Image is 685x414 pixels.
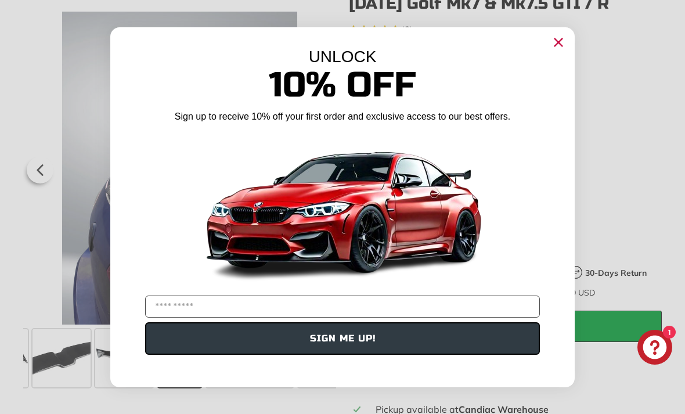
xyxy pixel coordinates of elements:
button: Close dialog [549,33,568,52]
span: Sign up to receive 10% off your first order and exclusive access to our best offers. [175,111,510,121]
button: SIGN ME UP! [145,322,540,355]
input: YOUR EMAIL [145,296,540,318]
img: Banner showing BMW 4 Series Body kit [197,128,488,291]
span: UNLOCK [309,48,377,66]
inbox-online-store-chat: Shopify online store chat [634,330,676,368]
span: 10% Off [269,64,416,106]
